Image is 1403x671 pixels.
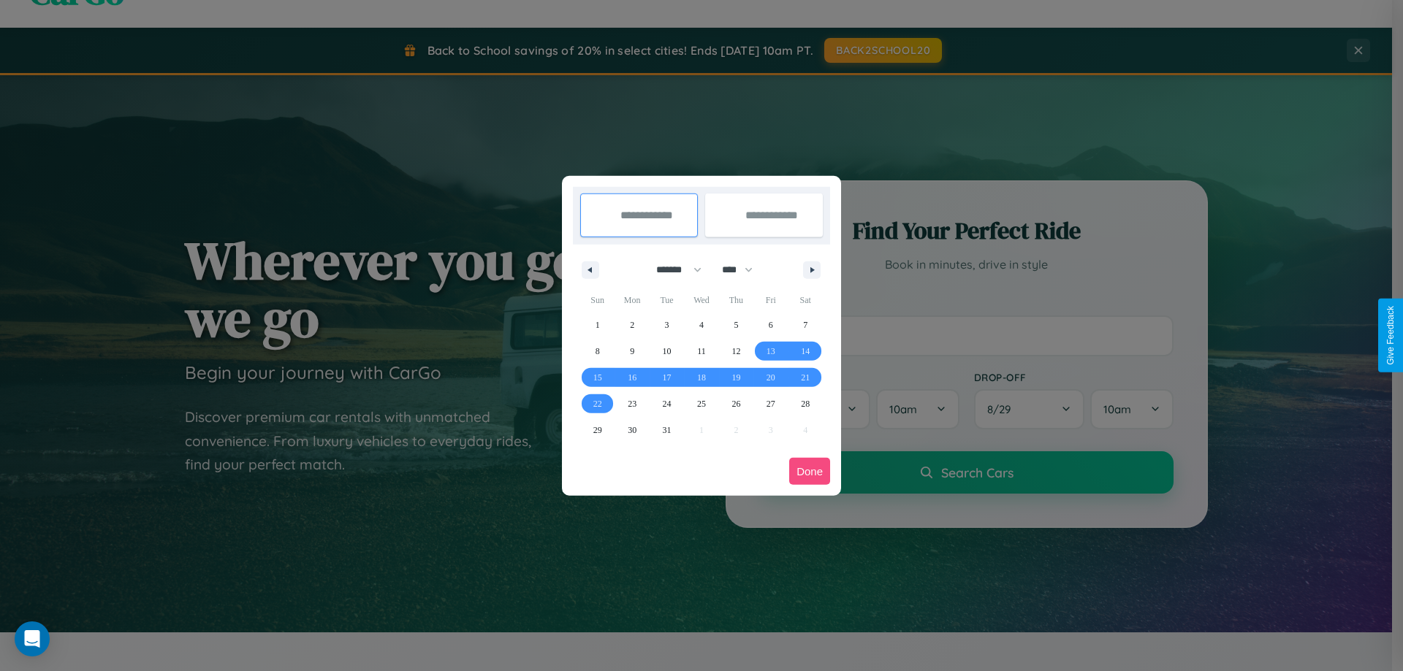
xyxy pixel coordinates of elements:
span: 7 [803,312,807,338]
button: 5 [719,312,753,338]
button: 20 [753,364,788,391]
button: 15 [580,364,615,391]
button: 14 [788,338,823,364]
span: 28 [801,391,810,417]
button: 4 [684,312,718,338]
span: 13 [767,338,775,364]
span: 18 [697,364,706,391]
span: Wed [684,288,718,312]
button: 12 [719,338,753,364]
button: Done [789,458,830,485]
span: 6 [769,312,773,338]
button: 10 [650,338,684,364]
span: 19 [731,364,740,391]
span: 22 [593,391,602,417]
div: Give Feedback [1385,306,1396,365]
button: 28 [788,391,823,417]
span: 31 [663,417,672,443]
button: 27 [753,391,788,417]
span: 15 [593,364,602,391]
button: 18 [684,364,718,391]
span: 25 [697,391,706,417]
span: 27 [767,391,775,417]
span: 23 [628,391,636,417]
span: Tue [650,288,684,312]
span: 14 [801,338,810,364]
button: 25 [684,391,718,417]
span: 11 [697,338,706,364]
button: 3 [650,312,684,338]
span: 24 [663,391,672,417]
span: 17 [663,364,672,391]
button: 26 [719,391,753,417]
span: Sun [580,288,615,312]
div: Open Intercom Messenger [15,621,50,656]
span: Thu [719,288,753,312]
button: 23 [615,391,649,417]
button: 29 [580,417,615,443]
button: 30 [615,417,649,443]
span: 30 [628,417,636,443]
span: 21 [801,364,810,391]
span: 8 [596,338,600,364]
button: 6 [753,312,788,338]
span: 3 [665,312,669,338]
span: 20 [767,364,775,391]
button: 16 [615,364,649,391]
span: 9 [630,338,634,364]
span: 16 [628,364,636,391]
span: 2 [630,312,634,338]
button: 13 [753,338,788,364]
button: 7 [788,312,823,338]
button: 11 [684,338,718,364]
button: 1 [580,312,615,338]
span: 29 [593,417,602,443]
span: 12 [731,338,740,364]
span: Mon [615,288,649,312]
button: 24 [650,391,684,417]
button: 9 [615,338,649,364]
button: 8 [580,338,615,364]
span: 26 [731,391,740,417]
span: 4 [699,312,704,338]
span: Fri [753,288,788,312]
span: 10 [663,338,672,364]
button: 19 [719,364,753,391]
button: 31 [650,417,684,443]
button: 21 [788,364,823,391]
span: 1 [596,312,600,338]
span: 5 [734,312,738,338]
button: 17 [650,364,684,391]
button: 2 [615,312,649,338]
button: 22 [580,391,615,417]
span: Sat [788,288,823,312]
